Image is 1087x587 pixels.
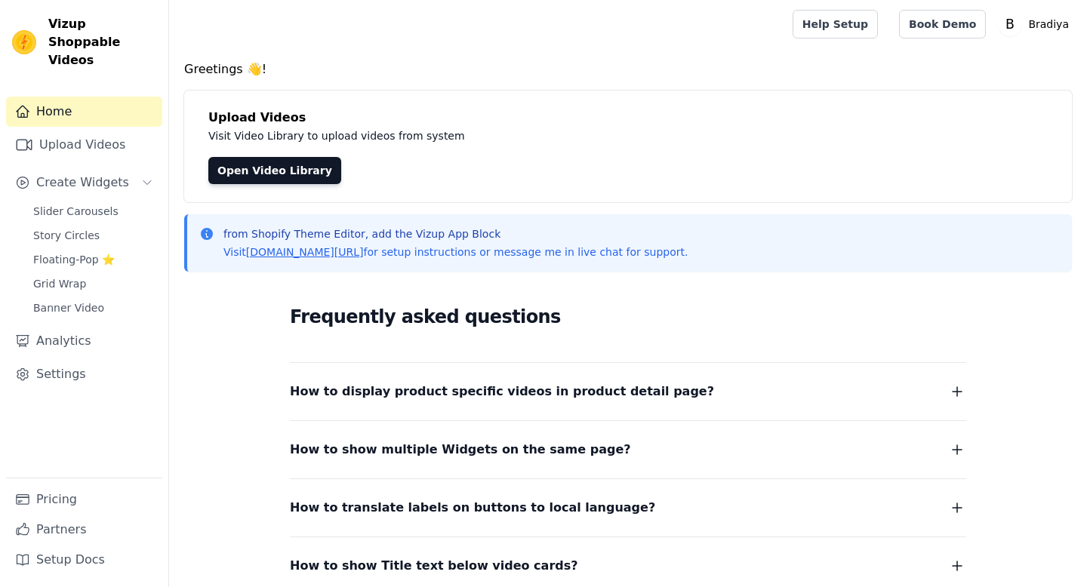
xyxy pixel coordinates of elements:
[6,359,162,389] a: Settings
[12,30,36,54] img: Vizup
[290,555,966,576] button: How to show Title text below video cards?
[6,484,162,515] a: Pricing
[290,497,966,518] button: How to translate labels on buttons to local language?
[1022,11,1075,38] p: Bradiya
[290,381,714,402] span: How to display product specific videos in product detail page?
[290,555,578,576] span: How to show Title text below video cards?
[6,97,162,127] a: Home
[6,326,162,356] a: Analytics
[24,225,162,246] a: Story Circles
[998,11,1075,38] button: B Bradiya
[246,246,364,258] a: [DOMAIN_NAME][URL]
[33,276,86,291] span: Grid Wrap
[223,244,688,260] p: Visit for setup instructions or message me in live chat for support.
[33,300,104,315] span: Banner Video
[33,204,119,219] span: Slider Carousels
[33,252,115,267] span: Floating-Pop ⭐
[290,302,966,332] h2: Frequently asked questions
[24,297,162,318] a: Banner Video
[6,545,162,575] a: Setup Docs
[6,130,162,160] a: Upload Videos
[48,15,156,69] span: Vizup Shoppable Videos
[290,497,655,518] span: How to translate labels on buttons to local language?
[24,273,162,294] a: Grid Wrap
[6,515,162,545] a: Partners
[24,201,162,222] a: Slider Carousels
[6,167,162,198] button: Create Widgets
[36,174,129,192] span: Create Widgets
[793,10,878,38] a: Help Setup
[899,10,986,38] a: Book Demo
[290,439,966,460] button: How to show multiple Widgets on the same page?
[208,109,1048,127] h4: Upload Videos
[1005,17,1015,32] text: B
[33,228,100,243] span: Story Circles
[208,127,885,145] p: Visit Video Library to upload videos from system
[290,439,631,460] span: How to show multiple Widgets on the same page?
[223,226,688,241] p: from Shopify Theme Editor, add the Vizup App Block
[24,249,162,270] a: Floating-Pop ⭐
[208,157,341,184] a: Open Video Library
[290,381,966,402] button: How to display product specific videos in product detail page?
[184,60,1072,78] h4: Greetings 👋!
